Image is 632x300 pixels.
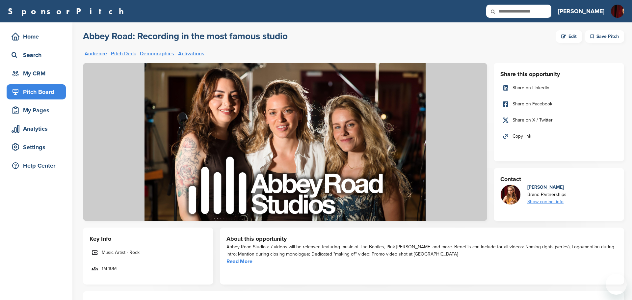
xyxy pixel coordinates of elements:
div: Search [10,49,66,61]
div: Home [10,31,66,42]
div: Help Center [10,160,66,172]
a: Pitch Deck [111,51,136,56]
span: Share on LinkedIn [513,84,549,92]
a: Settings [7,140,66,155]
h2: Abbey Road: Recording in the most famous studio [83,30,288,42]
span: Share on Facebook [513,100,552,108]
a: Analytics [7,121,66,136]
a: Read More [226,258,252,265]
div: Analytics [10,123,66,135]
div: Abbey Road Studios: 7 videos will be released featuring music of The Beatles, Pink [PERSON_NAME] ... [226,243,618,258]
a: [PERSON_NAME] [558,4,604,18]
span: 1M-10M [102,265,117,272]
a: Share on LinkedIn [500,81,618,95]
a: My Pages [7,103,66,118]
iframe: Button to launch messaging window [606,274,627,295]
a: Share on X / Twitter [500,113,618,127]
h3: Share this opportunity [500,69,618,79]
span: Music Artist - Rock [102,249,140,256]
span: Copy link [513,133,531,140]
div: My CRM [10,68,66,79]
a: Home [7,29,66,44]
a: Activations [178,51,204,56]
div: My Pages [10,104,66,116]
a: Search [7,47,66,63]
span: Share on X / Twitter [513,117,553,124]
h3: Contact [500,175,618,184]
a: Abbey Road: Recording in the most famous studio [83,30,288,43]
a: Share on Facebook [500,97,618,111]
a: Pitch Board [7,84,66,99]
a: My CRM [7,66,66,81]
h3: About this opportunity [226,234,618,243]
img: Sponsorpitch & [83,63,487,221]
div: [PERSON_NAME] [527,184,566,191]
a: Help Center [7,158,66,173]
h3: Key Info [90,234,207,243]
img: Sina drums profile pic [501,185,520,205]
h3: [PERSON_NAME] [558,7,604,16]
a: Copy link [500,129,618,143]
div: Show contact info [527,198,566,205]
a: SponsorPitch [8,7,128,15]
div: Pitch Board [10,86,66,98]
div: Brand Partnerships [527,191,566,198]
a: Demographics [140,51,174,56]
a: Audience [85,51,107,56]
a: Edit [556,30,582,43]
div: Settings [10,141,66,153]
div: Save Pitch [585,30,624,43]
